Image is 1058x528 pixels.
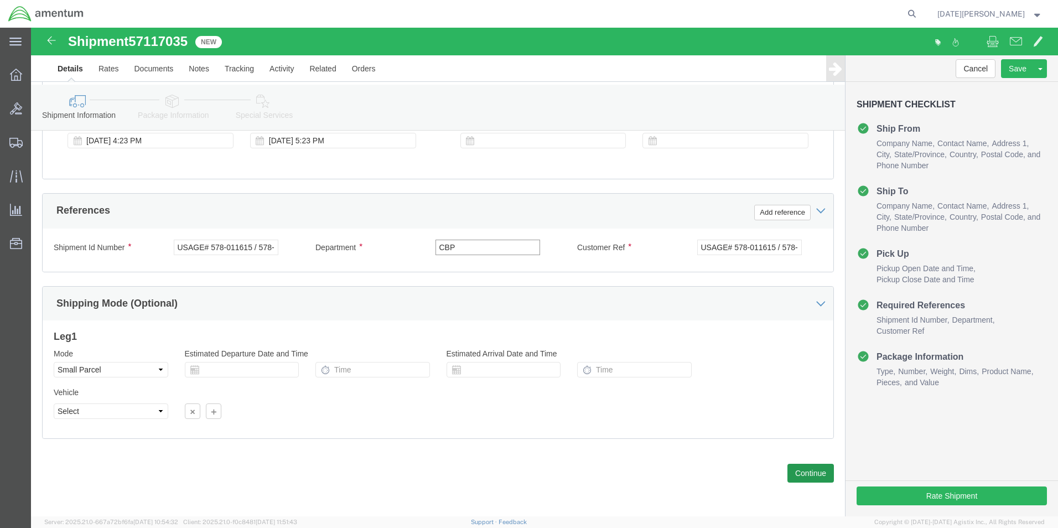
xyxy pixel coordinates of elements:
span: [DATE] 11:51:43 [256,519,297,525]
iframe: FS Legacy Container [31,28,1058,516]
span: Client: 2025.21.0-f0c8481 [183,519,297,525]
img: logo [8,6,84,22]
span: Noel Arrieta [937,8,1025,20]
span: Copyright © [DATE]-[DATE] Agistix Inc., All Rights Reserved [874,517,1045,527]
a: Feedback [499,519,527,525]
button: [DATE][PERSON_NAME] [937,7,1043,20]
a: Support [471,519,499,525]
span: [DATE] 10:54:32 [133,519,178,525]
span: Server: 2025.21.0-667a72bf6fa [44,519,178,525]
